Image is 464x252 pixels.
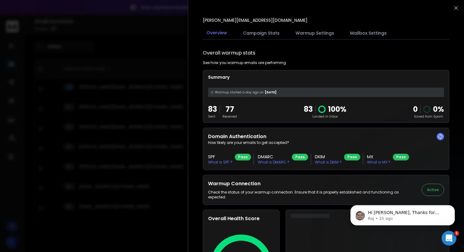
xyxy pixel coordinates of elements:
h3: SPF [208,154,232,160]
p: What is SPF ? [208,160,232,165]
button: Mailbox Settings [346,26,390,40]
strong: 0 [413,104,418,114]
span: 1 [454,231,459,236]
p: 83 [304,104,313,114]
iframe: Intercom notifications message [341,192,464,235]
p: What is MX ? [367,160,390,165]
h2: Overall Health Score [208,215,274,222]
p: See how you warmup emails are performing [203,60,286,65]
h3: DKIM [315,154,342,160]
div: [DATE] [208,88,444,97]
p: Summary [208,74,444,80]
p: Landed in Inbox [304,114,346,119]
button: Campaign Stats [239,26,283,40]
p: Saved from Spam [413,114,444,119]
h3: DMARC [258,154,289,160]
p: [PERSON_NAME][EMAIL_ADDRESS][DOMAIN_NAME] [203,17,307,23]
button: Warmup Settings [292,26,338,40]
p: Received [222,114,237,119]
p: 100 % [328,104,346,114]
span: Warmup started a day ago on [215,90,264,95]
h2: Warmup Connection [208,180,414,187]
p: What is DMARC ? [258,160,289,165]
div: Pass [344,154,360,160]
p: Sent [208,114,217,119]
div: Pass [393,154,409,160]
h3: MX [367,154,390,160]
p: 0 % [433,104,444,114]
button: Active [422,184,444,196]
iframe: Intercom live chat [442,231,456,246]
div: Pass [292,154,308,160]
div: Pass [235,154,251,160]
p: What is DKIM ? [315,160,342,165]
p: 83 [208,104,217,114]
p: 77 [222,104,237,114]
h1: Overall warmup stats [203,49,255,57]
p: How likely are your emails to get accepted? [208,140,444,145]
h2: Domain Authentication [208,133,444,140]
p: Check the status of your warmup connection. Ensure that it is properly established and functionin... [208,190,414,200]
button: Overview [203,26,231,40]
